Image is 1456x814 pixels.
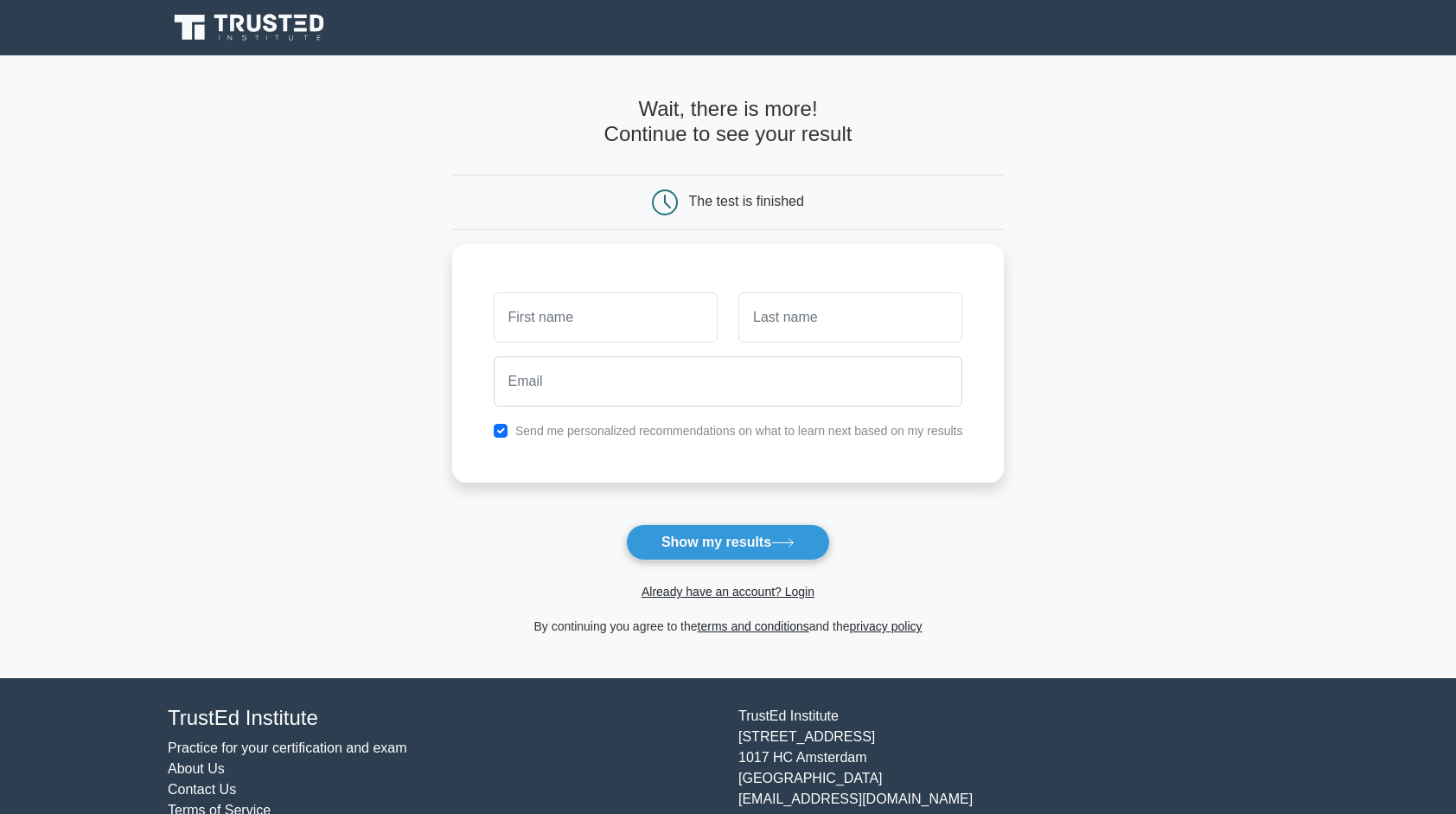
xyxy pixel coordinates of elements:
a: Contact Us [168,782,236,797]
input: Last name [738,292,962,343]
button: Show my results [626,524,830,561]
label: Send me personalized recommendations on what to learn next based on my results [515,424,963,438]
h4: TrustEd Institute [168,706,718,731]
input: Email [494,356,963,407]
a: About Us [168,761,225,776]
a: Already have an account? Login [642,585,814,599]
div: By continuing you agree to the and the [442,616,1015,637]
a: Practice for your certification and exam [168,740,407,755]
a: privacy policy [850,619,923,633]
h4: Wait, there is more! Continue to see your result [452,97,1005,147]
div: The test is finished [689,194,804,208]
a: terms and conditions [698,619,809,633]
input: First name [494,292,718,343]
